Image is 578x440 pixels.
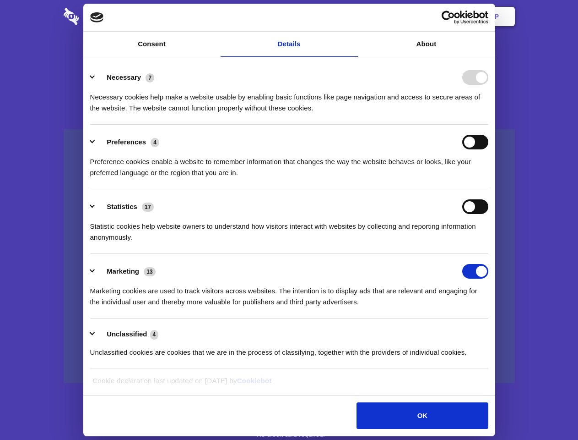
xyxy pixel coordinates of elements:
a: Details [221,32,358,57]
div: Necessary cookies help make a website usable by enabling basic functions like page navigation and... [90,85,488,114]
span: 4 [150,330,159,339]
div: Cookie declaration last updated on [DATE] by [86,375,492,393]
button: Marketing (13) [90,264,162,279]
img: logo [90,12,104,22]
a: About [358,32,495,57]
a: Cookiebot [237,377,272,385]
a: Login [415,2,455,31]
h1: Eliminate Slack Data Loss. [64,41,515,74]
a: Contact [371,2,413,31]
button: OK [357,402,488,429]
span: 4 [151,138,159,147]
button: Preferences (4) [90,135,165,149]
div: Marketing cookies are used to track visitors across websites. The intention is to display ads tha... [90,279,488,308]
a: Consent [83,32,221,57]
button: Necessary (7) [90,70,160,85]
a: Usercentrics Cookiebot - opens in a new window [408,11,488,24]
h4: Auto-redaction of sensitive data, encrypted data sharing and self-destructing private chats. Shar... [64,83,515,114]
div: Preference cookies enable a website to remember information that changes the way the website beha... [90,149,488,178]
div: Statistic cookies help website owners to understand how visitors interact with websites by collec... [90,214,488,243]
label: Marketing [107,267,139,275]
iframe: Drift Widget Chat Controller [532,394,567,429]
span: 17 [142,203,154,212]
span: 13 [144,267,156,276]
button: Statistics (17) [90,199,160,214]
label: Statistics [107,203,137,210]
label: Necessary [107,73,141,81]
img: logo-wordmark-white-trans-d4663122ce5f474addd5e946df7df03e33cb6a1c49d2221995e7729f52c070b2.svg [64,8,142,25]
a: Pricing [269,2,308,31]
label: Preferences [107,138,146,146]
a: Wistia video thumbnail [64,129,515,384]
span: 7 [146,73,154,82]
button: Unclassified (4) [90,329,164,340]
div: Unclassified cookies are cookies that we are in the process of classifying, together with the pro... [90,340,488,358]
